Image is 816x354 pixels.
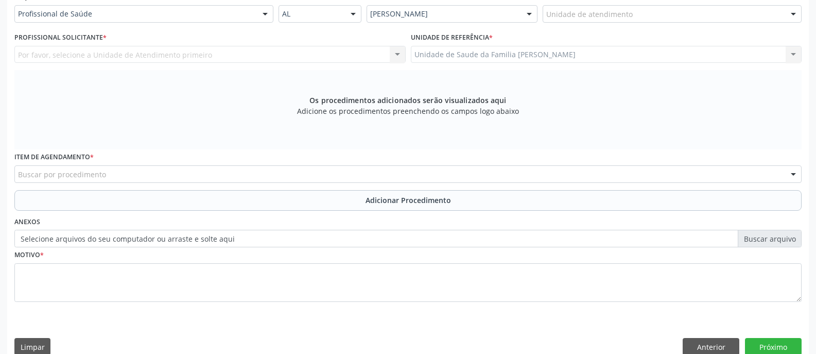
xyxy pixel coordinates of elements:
label: Anexos [14,214,40,230]
span: Unidade de atendimento [546,9,633,20]
label: Unidade de referência [411,30,493,46]
span: Adicionar Procedimento [366,195,451,206]
span: Adicione os procedimentos preenchendo os campos logo abaixo [297,106,519,116]
span: Os procedimentos adicionados serão visualizados aqui [309,95,506,106]
label: Motivo [14,247,44,263]
label: Profissional Solicitante [14,30,107,46]
span: Buscar por procedimento [18,169,106,180]
span: Profissional de Saúde [18,9,252,19]
span: AL [282,9,340,19]
span: [PERSON_NAME] [370,9,516,19]
button: Adicionar Procedimento [14,190,802,211]
label: Item de agendamento [14,149,94,165]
